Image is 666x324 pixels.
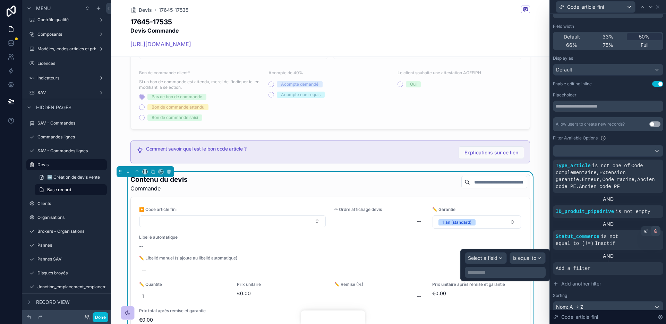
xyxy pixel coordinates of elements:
[37,134,105,140] label: Commandes lignes
[553,301,663,313] button: Nom: A -> Z
[553,196,663,203] div: AND
[432,282,522,287] span: Prix unitaire après remise et garantie
[26,43,107,54] a: Modèles, codes articles et prix
[576,184,579,189] span: ,
[237,290,326,297] span: €0.00
[553,278,663,290] button: Add another filter
[553,253,663,259] div: AND
[603,42,613,49] span: 75%
[139,7,152,14] span: Devis
[139,282,229,287] span: ✏️ Quantité
[130,17,191,27] h1: 17645-17535
[465,252,507,264] button: Select a field
[159,7,188,14] a: 17645-17535
[564,33,580,40] span: Default
[553,81,592,87] div: Enable editing inline
[237,282,326,287] span: Prix unitaire
[37,256,105,262] label: Pannes SAV
[26,212,107,223] a: Organisations
[566,42,577,49] span: 66%
[513,255,536,261] span: Is equal to
[561,314,598,321] span: Code_article_fini
[579,177,582,182] span: ,
[432,207,522,212] span: ✏️ Garantie
[37,284,113,290] label: Jonction_emplacement_emplacement
[139,243,143,250] span: --
[26,226,107,237] a: Brokers - Organisations
[142,266,146,273] div: --
[139,308,229,314] span: Prix total après remise et garantie
[553,56,573,61] label: Display as
[553,293,567,298] label: Sorting
[26,159,107,170] a: Devis
[26,87,107,98] a: SAV
[47,187,71,193] span: Base record
[139,215,326,227] button: Select Button
[561,280,601,287] span: Add another filter
[37,242,105,248] label: Pannes
[26,254,107,265] a: Pannes SAV
[26,198,107,209] a: Clients
[142,293,226,300] span: 1
[139,255,521,261] span: ✏️ Libellé manuel (s'ajoute au libellé automatique)
[37,229,105,234] label: Brokers - Organisations
[35,184,107,195] a: Base record
[556,234,599,239] span: Statut_commerce
[37,162,103,168] label: Devis
[615,209,650,214] span: is not empty
[553,92,577,98] label: Placeholder
[556,265,591,272] span: Add a filter
[139,235,521,240] span: Libellé automatique
[130,174,188,184] h1: Contenu du devis
[130,41,191,48] a: [URL][DOMAIN_NAME]
[556,66,572,73] span: Default
[26,58,107,69] a: Licences
[26,131,107,143] a: Commandes lignes
[37,90,96,95] label: SAV
[26,281,107,292] a: Jonction_emplacement_emplacement
[37,17,96,23] label: Contrôle qualité
[599,177,602,182] span: ,
[553,64,663,76] button: Default
[36,104,71,111] span: Hidden pages
[432,290,522,297] span: €0.00
[36,5,51,12] span: Menu
[47,174,100,180] span: 🆕 Création de devis vente
[417,218,421,225] div: --
[130,7,152,14] a: Devis
[37,215,105,220] label: Organisations
[641,42,648,49] span: Full
[26,29,107,40] a: Composants
[639,33,650,40] span: 50%
[36,299,70,306] span: Record view
[37,46,97,52] label: Modèles, codes articles et prix
[603,33,614,40] span: 33%
[26,118,107,129] a: SAV - Commandes
[592,163,630,169] span: is not one of
[37,270,105,276] label: Disques broyés
[468,255,497,261] span: Select a field
[35,172,107,183] a: 🆕 Création de devis vente
[553,135,598,141] label: Filter Available Options
[130,184,188,193] span: Commande
[510,252,546,264] button: Is equal to
[553,221,663,228] div: AND
[130,27,191,34] h2: Devis Commande
[556,121,625,127] div: Allow users to create new records?
[634,177,637,182] span: ,
[597,170,599,176] span: ,
[567,3,604,10] span: Code_article_fini
[26,14,107,25] a: Contrôle qualité
[433,215,521,229] button: Select Button
[26,145,107,156] a: SAV - Commandes lignes
[37,61,105,66] label: Licences
[553,24,574,29] label: Field width
[595,241,615,246] span: Inactif
[37,148,105,154] label: SAV - Commandes lignes
[37,120,105,126] label: SAV - Commandes
[556,163,591,169] span: Type_article
[556,1,635,13] button: Code_article_fini
[26,240,107,251] a: Pannes
[139,316,229,323] span: €0.00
